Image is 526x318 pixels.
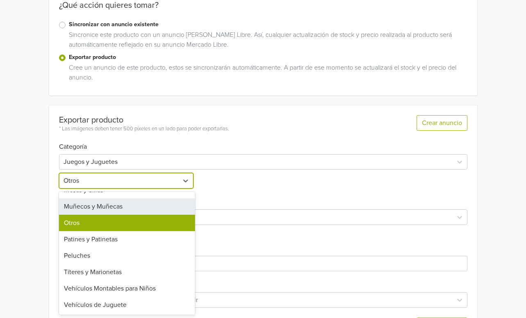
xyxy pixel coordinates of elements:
[69,53,467,62] label: Exportar producto
[59,231,195,248] div: Patines y Patinetas
[59,297,195,313] div: Vehículos de Juguete
[69,20,467,29] label: Sincronizar con anuncio existente
[59,198,195,215] div: Muñecos y Muñecas
[417,115,467,131] button: Crear anuncio
[66,30,467,53] div: Sincronice este producto con un anuncio [PERSON_NAME] Libre. Así, cualquier actualización de stoc...
[59,133,467,151] h6: Categoría
[59,235,467,243] h6: Atributos requeridos
[59,248,195,264] div: Peluches
[59,264,195,280] div: Títeres y Marionetas
[59,189,467,206] h6: Tipo de listado
[59,280,195,297] div: Vehículos Montables para Niños
[66,63,467,86] div: Cree un anuncio de este producto, estos se sincronizarán automáticamente. A partir de ese momento...
[49,0,477,20] div: ¿Qué acción quieres tomar?
[59,281,467,289] h6: Atributos opcionales
[59,115,229,125] div: Exportar producto
[59,215,195,231] div: Otros
[59,125,229,133] div: * Las imágenes deben tener 500 píxeles en un lado para poder exportarlas.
